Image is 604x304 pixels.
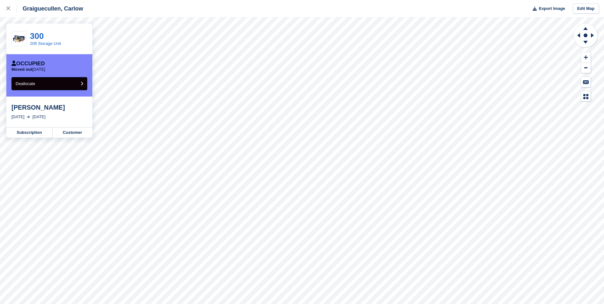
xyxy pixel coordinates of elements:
p: [DATE] [11,67,45,72]
img: 20-ft-container%20(51).jpg [12,33,26,45]
button: Zoom Out [581,63,591,73]
div: [DATE] [32,114,46,120]
img: arrow-right-light-icn-cde0832a797a2874e46488d9cf13f60e5c3a73dbe684e267c42b8395dfbc2abf.svg [27,116,30,118]
button: Export Image [529,4,565,14]
div: [PERSON_NAME] [11,104,87,111]
a: Edit Map [573,4,599,14]
div: Graiguecullen, Carlow [17,5,83,12]
a: 20ft Storage Unit [30,41,61,46]
button: Deallocate [11,77,87,90]
span: Export Image [539,5,565,12]
div: Occupied [11,61,45,67]
span: Deallocate [16,81,35,86]
button: Zoom In [581,52,591,63]
span: Moved out [11,67,32,72]
a: Customer [53,127,92,138]
div: [DATE] [11,114,25,120]
button: Keyboard Shortcuts [581,77,591,87]
button: Map Legend [581,91,591,102]
a: Subscription [6,127,53,138]
a: 300 [30,31,44,41]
